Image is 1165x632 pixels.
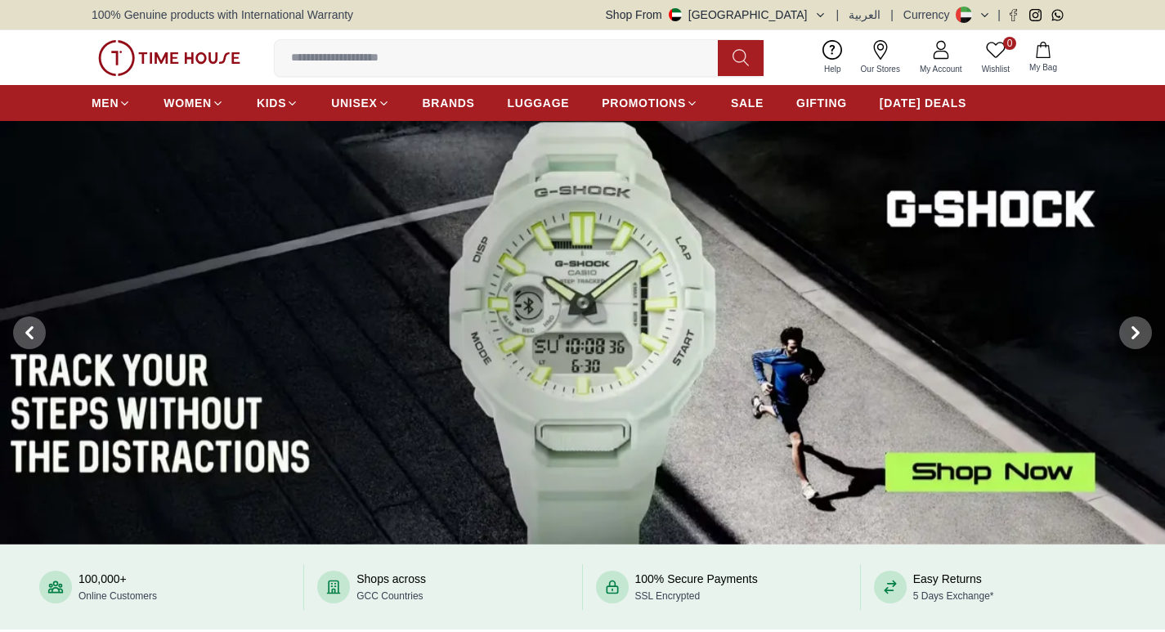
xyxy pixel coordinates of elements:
div: Easy Returns [913,571,994,603]
a: KIDS [257,88,298,118]
img: ... [98,40,240,76]
button: My Bag [1019,38,1067,77]
a: BRANDS [423,88,475,118]
div: Currency [903,7,957,23]
a: UNISEX [331,88,389,118]
span: Help [818,63,848,75]
span: GIFTING [796,95,847,111]
button: العربية [849,7,880,23]
span: Wishlist [975,63,1016,75]
span: Online Customers [78,590,157,602]
div: 100,000+ [78,571,157,603]
span: MEN [92,95,119,111]
span: SSL Encrypted [635,590,701,602]
a: Facebook [1007,9,1019,21]
a: WOMEN [164,88,224,118]
div: Shops across [356,571,426,603]
a: Whatsapp [1051,9,1064,21]
a: Instagram [1029,9,1042,21]
span: KIDS [257,95,286,111]
a: LUGGAGE [508,88,570,118]
a: 0Wishlist [972,37,1019,78]
span: | [890,7,894,23]
span: BRANDS [423,95,475,111]
span: Our Stores [854,63,907,75]
span: | [997,7,1001,23]
button: Shop From[GEOGRAPHIC_DATA] [606,7,827,23]
span: My Account [913,63,969,75]
span: | [836,7,840,23]
span: PROMOTIONS [602,95,686,111]
span: [DATE] DEALS [880,95,966,111]
span: LUGGAGE [508,95,570,111]
a: GIFTING [796,88,847,118]
span: 5 Days Exchange* [913,590,994,602]
div: 100% Secure Payments [635,571,758,603]
a: SALE [731,88,764,118]
a: MEN [92,88,131,118]
span: GCC Countries [356,590,423,602]
span: SALE [731,95,764,111]
span: 100% Genuine products with International Warranty [92,7,353,23]
span: My Bag [1023,61,1064,74]
a: Our Stores [851,37,910,78]
span: WOMEN [164,95,212,111]
a: PROMOTIONS [602,88,698,118]
a: [DATE] DEALS [880,88,966,118]
span: 0 [1003,37,1016,50]
a: Help [814,37,851,78]
span: UNISEX [331,95,377,111]
img: United Arab Emirates [669,8,682,21]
